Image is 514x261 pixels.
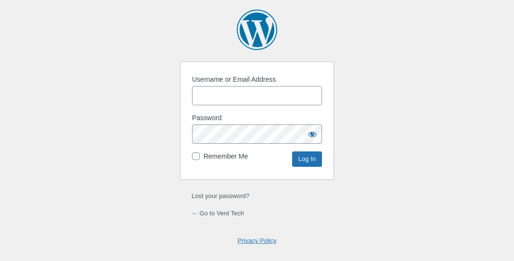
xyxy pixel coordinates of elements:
[192,210,244,217] a: ← Go to Vent Tech
[192,192,249,199] a: Lost your password?
[192,113,221,123] label: Password
[238,237,277,244] a: Privacy Policy
[204,151,248,162] label: Remember Me
[303,124,322,144] button: Show password
[292,151,322,167] input: Log In
[192,75,276,85] label: Username or Email Address
[237,10,277,50] a: Powered by WordPress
